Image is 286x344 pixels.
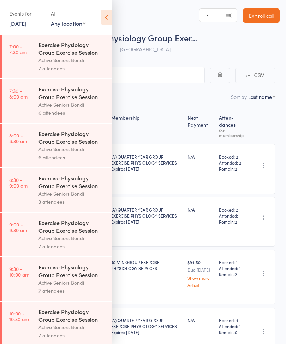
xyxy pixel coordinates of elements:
[108,111,185,141] div: Membership
[38,287,106,295] div: 7 attendees
[111,207,182,225] div: (A) QUARTER YEAR GROUP EXERCISE PHYSIOLOGY SERVICES
[111,317,182,335] div: (A) QUARTER YEAR GROUP EXERCISE PHYSIOLOGY SERVICES
[38,190,106,198] div: Active Seniors Bondi
[219,271,247,277] span: Remain:
[243,8,280,23] a: Exit roll call
[187,317,213,323] div: N/A
[51,19,86,27] div: Any location
[231,93,247,100] label: Sort by
[9,19,26,27] a: [DATE]
[2,124,112,167] a: 8:00 -8:30 amExercise Physiology Group Exercise SessionActive Seniors Bondi6 attendees
[38,145,106,153] div: Active Seniors Bondi
[38,323,106,331] div: Active Seniors Bondi
[2,168,112,212] a: 8:30 -9:00 amExercise Physiology Group Exercise SessionActive Seniors Bondi3 attendees
[9,88,28,99] time: 7:30 - 8:00 am
[38,242,106,250] div: 7 attendees
[187,275,213,280] a: Show more
[38,279,106,287] div: Active Seniors Bondi
[219,265,247,271] span: Attended: 1
[235,271,237,277] span: 2
[38,64,106,72] div: 7 attendees
[187,283,213,287] a: Adjust
[51,8,86,19] div: At
[9,43,27,55] time: 7:00 - 7:30 am
[219,329,247,335] span: Remain:
[2,257,112,301] a: 9:30 -10:00 amExercise Physiology Group Exercise SessionActive Seniors Bondi7 attendees
[38,101,106,109] div: Active Seniors Bondi
[111,259,182,271] div: 30 MIN GROUP EXERCISE PHYSIOLOGY SERVICES
[2,79,112,123] a: 7:30 -8:00 amExercise Physiology Group Exercise SessionActive Seniors Bondi6 attendees
[111,219,182,225] div: Expires [DATE]
[2,35,112,78] a: 7:00 -7:30 amExercise Physiology Group Exercise SessionActive Seniors Bondi7 attendees
[235,68,275,83] button: CSV
[2,213,112,256] a: 9:00 -9:30 amExercise Physiology Group Exercise SessionActive Seniors Bondi7 attendees
[235,219,237,225] span: 2
[187,154,213,160] div: N/A
[38,263,106,279] div: Exercise Physiology Group Exercise Session
[9,266,29,277] time: 9:30 - 10:00 am
[9,310,29,322] time: 10:00 - 10:30 am
[219,323,247,329] span: Attended: 1
[187,207,213,213] div: N/A
[187,267,213,272] small: Due [DATE]
[38,234,106,242] div: Active Seniors Bondi
[111,166,182,172] div: Expires [DATE]
[235,329,237,335] span: 0
[38,56,106,64] div: Active Seniors Bondi
[38,130,106,145] div: Exercise Physiology Group Exercise Session
[38,219,106,234] div: Exercise Physiology Group Exercise Session
[38,198,106,206] div: 3 attendees
[216,111,250,141] div: Atten­dances
[38,331,106,339] div: 7 attendees
[185,111,216,141] div: Next Payment
[38,41,106,56] div: Exercise Physiology Group Exercise Session
[187,259,213,287] div: $94.50
[70,32,197,43] span: Exercise Physiology Group Exer…
[219,128,247,137] div: for membership
[38,153,106,161] div: 6 attendees
[111,154,182,172] div: (A) QUARTER YEAR GROUP EXERCISE PHYSIOLOGY SERVICES
[9,8,44,19] div: Events for
[235,166,237,172] span: 2
[219,207,247,213] span: Booked: 2
[219,317,247,323] span: Booked: 4
[219,219,247,225] span: Remain:
[248,93,272,100] div: Last name
[9,132,27,144] time: 8:00 - 8:30 am
[219,166,247,172] span: Remain:
[38,174,106,190] div: Exercise Physiology Group Exercise Session
[9,221,27,233] time: 9:00 - 9:30 am
[120,46,171,53] span: [GEOGRAPHIC_DATA]
[219,213,247,219] span: Attended: 1
[219,160,247,166] span: Attended: 2
[38,308,106,323] div: Exercise Physiology Group Exercise Session
[111,329,182,335] div: Expires [DATE]
[38,109,106,117] div: 6 attendees
[219,154,247,160] span: Booked: 2
[219,259,247,265] span: Booked: 1
[38,85,106,101] div: Exercise Physiology Group Exercise Session
[9,177,28,188] time: 8:30 - 9:00 am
